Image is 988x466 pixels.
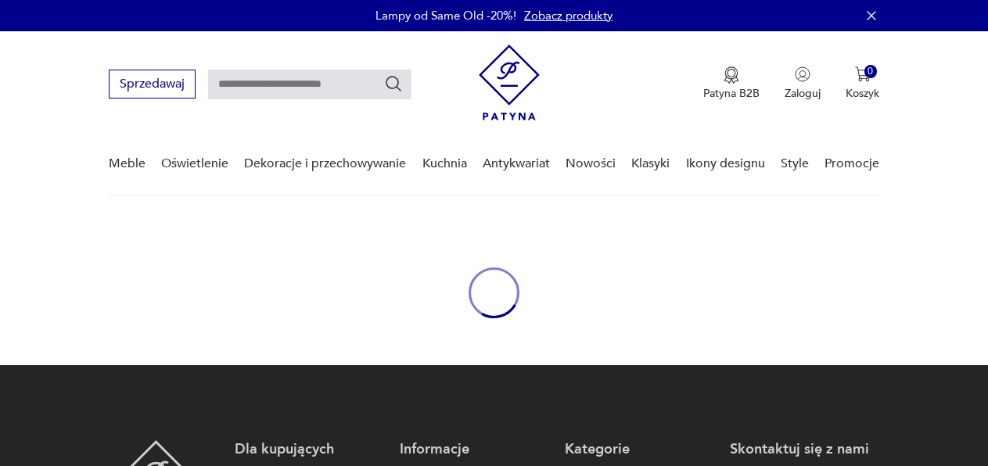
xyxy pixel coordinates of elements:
[825,134,879,194] a: Promocje
[795,66,810,82] img: Ikonka użytkownika
[781,134,809,194] a: Style
[565,440,714,459] p: Kategorie
[109,80,196,91] a: Sprzedawaj
[235,440,384,459] p: Dla kupujących
[109,70,196,99] button: Sprzedawaj
[400,440,549,459] p: Informacje
[161,134,228,194] a: Oświetlenie
[375,8,516,23] p: Lampy od Same Old -20%!
[785,66,821,101] button: Zaloguj
[724,66,739,84] img: Ikona medalu
[483,134,550,194] a: Antykwariat
[479,45,540,120] img: Patyna - sklep z meblami i dekoracjami vintage
[703,66,760,101] button: Patyna B2B
[422,134,467,194] a: Kuchnia
[785,86,821,101] p: Zaloguj
[524,8,613,23] a: Zobacz produkty
[109,134,146,194] a: Meble
[855,66,871,82] img: Ikona koszyka
[384,74,403,93] button: Szukaj
[566,134,616,194] a: Nowości
[703,66,760,101] a: Ikona medaluPatyna B2B
[244,134,406,194] a: Dekoracje i przechowywanie
[631,134,670,194] a: Klasyki
[703,86,760,101] p: Patyna B2B
[846,66,879,101] button: 0Koszyk
[864,65,878,78] div: 0
[686,134,765,194] a: Ikony designu
[846,86,879,101] p: Koszyk
[730,440,879,459] p: Skontaktuj się z nami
